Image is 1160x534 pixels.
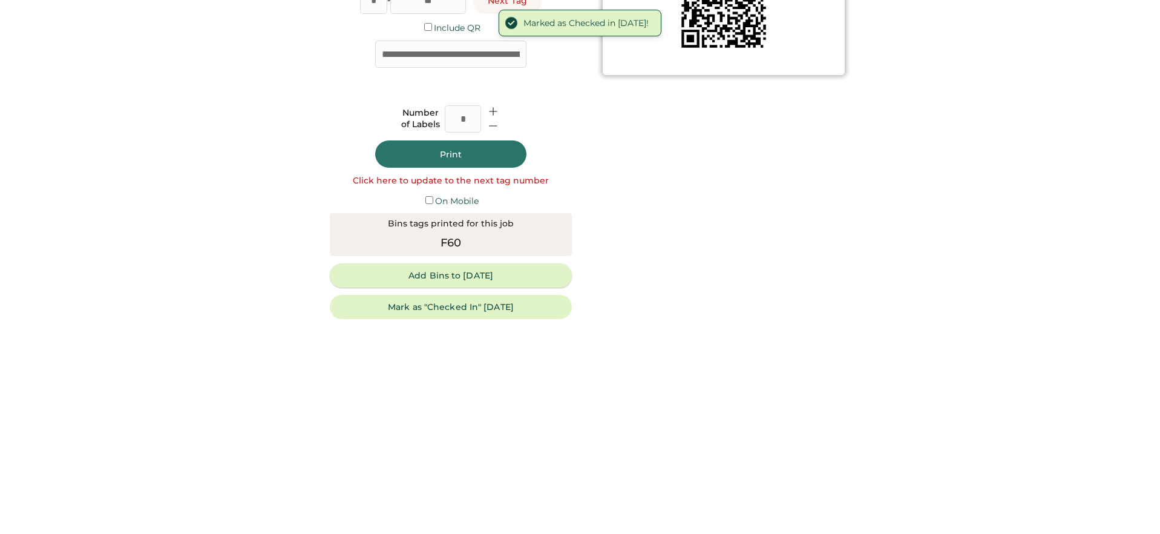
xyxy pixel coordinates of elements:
div: Number of Labels [401,107,440,131]
button: Add Bins to [DATE] [330,263,572,288]
button: Print [375,140,526,168]
button: Mark as "Checked In" [DATE] [330,295,572,319]
label: On Mobile [435,196,479,206]
div: Marked as Checked in [DATE]! [523,18,649,28]
div: Click here to update to the next tag number [353,175,549,187]
div: Bins tags printed for this job [388,218,514,230]
label: Include QR [434,22,480,33]
div: F60 [441,235,462,251]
